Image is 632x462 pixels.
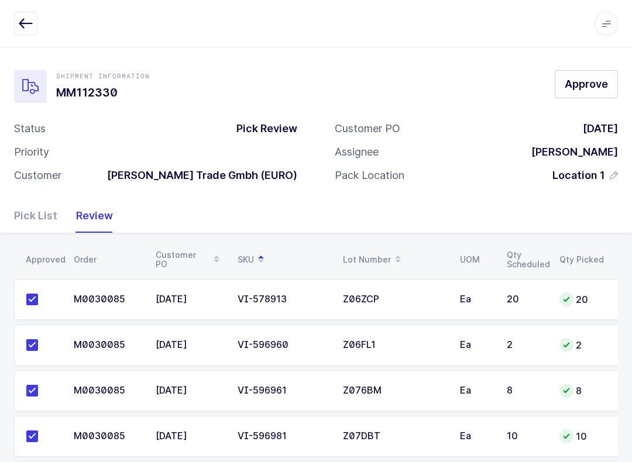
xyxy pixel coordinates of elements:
div: Lot Number [343,250,446,270]
div: 10 [507,431,545,442]
div: Pick Review [227,122,297,136]
div: Z07DBT [343,431,446,442]
div: VI-596981 [238,431,329,442]
div: Qty Scheduled [507,250,545,269]
div: Ea [460,294,493,305]
div: 2 [507,340,545,350]
div: Order [74,255,142,264]
div: [DATE] [156,431,224,442]
div: [PERSON_NAME] [522,145,618,159]
div: Ea [460,431,493,442]
h1: MM112330 [56,83,150,102]
div: Customer [14,168,61,182]
div: Approved [26,255,60,264]
div: Z06ZCP [343,294,446,305]
div: Customer PO [156,250,224,270]
div: VI-596961 [238,385,329,396]
div: 8 [559,384,604,398]
div: Qty Picked [559,255,604,264]
div: 20 [507,294,545,305]
div: Ea [460,385,493,396]
div: Assignee [335,145,379,159]
div: VI-596960 [238,340,329,350]
button: Location 1 [552,168,618,182]
span: Location 1 [552,168,605,182]
div: M0030085 [74,431,142,442]
div: M0030085 [74,340,142,350]
div: Pick List [14,199,67,233]
div: VI-578913 [238,294,329,305]
div: Priority [14,145,49,159]
div: Pack Location [335,168,404,182]
div: Z06FL1 [343,340,446,350]
div: 10 [559,429,604,443]
div: M0030085 [74,385,142,396]
div: 2 [559,338,604,352]
div: Shipment Information [56,71,150,81]
span: [DATE] [583,122,618,135]
div: M0030085 [74,294,142,305]
div: [DATE] [156,385,224,396]
div: Review [67,199,113,233]
div: 8 [507,385,545,396]
div: SKU [238,250,329,270]
div: Customer PO [335,122,400,136]
span: Approve [565,77,608,91]
div: [DATE] [156,294,224,305]
div: 20 [559,292,604,306]
div: [PERSON_NAME] Trade Gmbh (EURO) [98,168,297,182]
div: Ea [460,340,493,350]
div: Z076BM [343,385,446,396]
button: Approve [555,70,618,98]
div: UOM [460,255,493,264]
div: Status [14,122,46,136]
div: [DATE] [156,340,224,350]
